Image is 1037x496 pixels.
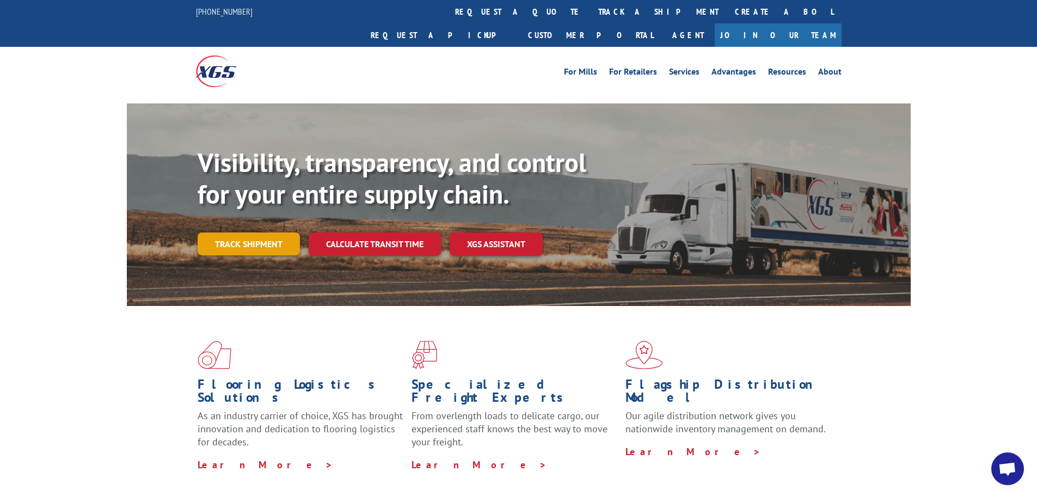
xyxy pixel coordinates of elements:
[309,232,441,256] a: Calculate transit time
[991,452,1024,485] div: Open chat
[711,68,756,79] a: Advantages
[715,23,842,47] a: Join Our Team
[669,68,699,79] a: Services
[412,378,617,409] h1: Specialized Freight Experts
[198,341,231,369] img: xgs-icon-total-supply-chain-intelligence-red
[564,68,597,79] a: For Mills
[625,378,831,409] h1: Flagship Distribution Model
[625,341,663,369] img: xgs-icon-flagship-distribution-model-red
[198,409,403,448] span: As an industry carrier of choice, XGS has brought innovation and dedication to flooring logistics...
[625,445,761,458] a: Learn More >
[450,232,543,256] a: XGS ASSISTANT
[412,458,547,471] a: Learn More >
[412,341,437,369] img: xgs-icon-focused-on-flooring-red
[768,68,806,79] a: Resources
[363,23,520,47] a: Request a pickup
[818,68,842,79] a: About
[609,68,657,79] a: For Retailers
[198,458,333,471] a: Learn More >
[412,409,617,458] p: From overlength loads to delicate cargo, our experienced staff knows the best way to move your fr...
[196,6,253,17] a: [PHONE_NUMBER]
[520,23,661,47] a: Customer Portal
[198,378,403,409] h1: Flooring Logistics Solutions
[625,409,826,435] span: Our agile distribution network gives you nationwide inventory management on demand.
[198,232,300,255] a: Track shipment
[661,23,715,47] a: Agent
[198,145,586,211] b: Visibility, transparency, and control for your entire supply chain.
